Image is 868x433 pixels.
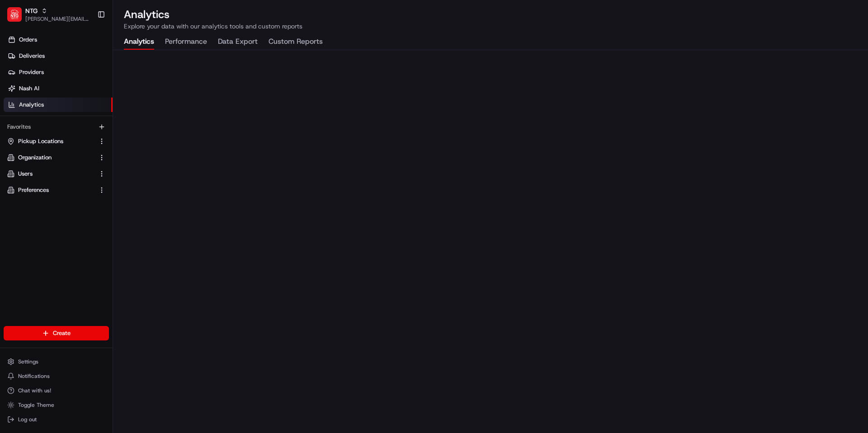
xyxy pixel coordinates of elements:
[269,34,323,50] button: Custom Reports
[7,137,94,145] a: Pickup Locations
[9,132,16,139] div: 📗
[18,186,49,194] span: Preferences
[154,89,165,100] button: Start new chat
[4,65,113,79] a: Providers
[4,384,109,397] button: Chat with us!
[18,358,38,365] span: Settings
[4,355,109,368] button: Settings
[64,153,109,160] a: Powered byPylon
[7,154,94,162] a: Organization
[19,52,45,60] span: Deliveries
[4,134,109,149] button: Pickup Locations
[4,81,113,96] a: Nash AI
[124,7,857,22] h2: Analytics
[18,401,54,409] span: Toggle Theme
[4,33,113,47] a: Orders
[4,167,109,181] button: Users
[18,387,51,394] span: Chat with us!
[19,36,37,44] span: Orders
[4,150,109,165] button: Organization
[5,127,73,144] a: 📗Knowledge Base
[4,326,109,340] button: Create
[73,127,149,144] a: 💻API Documentation
[18,137,63,145] span: Pickup Locations
[18,154,52,162] span: Organization
[25,6,38,15] button: NTG
[4,370,109,382] button: Notifications
[4,4,94,25] button: NTGNTG[PERSON_NAME][EMAIL_ADDRESS][PERSON_NAME][DOMAIN_NAME]
[85,131,145,140] span: API Documentation
[90,153,109,160] span: Pylon
[4,120,109,134] div: Favorites
[124,22,857,31] p: Explore your data with our analytics tools and custom reports
[4,183,109,197] button: Preferences
[124,34,154,50] button: Analytics
[53,329,71,337] span: Create
[7,186,94,194] a: Preferences
[7,170,94,178] a: Users
[18,372,50,380] span: Notifications
[113,50,868,433] iframe: Analytics
[76,132,84,139] div: 💻
[7,7,22,22] img: NTG
[4,399,109,411] button: Toggle Theme
[18,170,33,178] span: Users
[19,84,39,93] span: Nash AI
[18,416,37,423] span: Log out
[218,34,258,50] button: Data Export
[4,413,109,426] button: Log out
[19,101,44,109] span: Analytics
[18,131,69,140] span: Knowledge Base
[4,49,113,63] a: Deliveries
[25,15,90,23] button: [PERSON_NAME][EMAIL_ADDRESS][PERSON_NAME][DOMAIN_NAME]
[165,34,207,50] button: Performance
[4,98,113,112] a: Analytics
[19,68,44,76] span: Providers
